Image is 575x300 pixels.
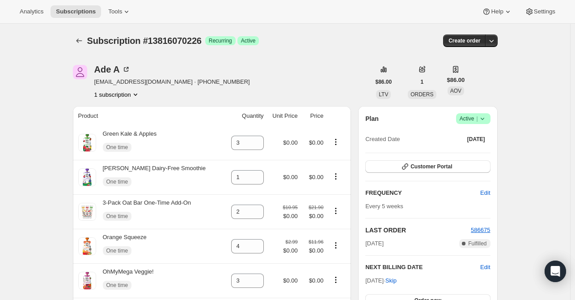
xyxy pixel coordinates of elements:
[106,247,128,254] span: One time
[106,178,128,185] span: One time
[379,91,388,98] span: LTV
[471,226,490,235] button: 586675
[96,129,157,156] div: Green Kale & Apples
[106,144,128,151] span: One time
[87,36,202,46] span: Subscription #13816070226
[266,106,300,126] th: Unit Price
[209,37,232,44] span: Recurring
[51,5,101,18] button: Subscriptions
[309,239,323,244] small: $11.96
[534,8,555,15] span: Settings
[106,213,128,220] span: One time
[329,240,343,250] button: Product actions
[410,163,452,170] span: Customer Portal
[460,114,487,123] span: Active
[14,5,49,18] button: Analytics
[73,34,85,47] button: Subscriptions
[365,135,400,144] span: Created Date
[365,239,384,248] span: [DATE]
[283,205,298,210] small: $10.95
[94,90,140,99] button: Product actions
[96,233,147,260] div: Orange Squeeze
[78,237,96,255] img: product img
[283,212,298,221] span: $0.00
[283,139,298,146] span: $0.00
[300,106,326,126] th: Price
[365,226,471,235] h2: LAST ORDER
[103,5,136,18] button: Tools
[96,198,191,225] div: 3-Pack Oat Bar One-Time Add-On
[96,164,206,191] div: [PERSON_NAME] Dairy-Free Smoothie
[96,267,154,294] div: OhMyMega Veggie!
[224,106,266,126] th: Quantity
[241,37,256,44] span: Active
[477,5,517,18] button: Help
[73,106,224,126] th: Product
[480,263,490,272] button: Edit
[365,203,403,210] span: Every 5 weeks
[78,134,96,152] img: product img
[303,212,324,221] span: $0.00
[491,8,503,15] span: Help
[380,274,402,288] button: Skip
[365,114,379,123] h2: Plan
[475,186,495,200] button: Edit
[94,65,131,74] div: Ade A
[309,277,324,284] span: $0.00
[468,240,486,247] span: Fulfilled
[78,168,96,186] img: product img
[385,276,397,285] span: Skip
[415,76,429,88] button: 1
[365,160,490,173] button: Customer Portal
[476,115,478,122] span: |
[329,171,343,181] button: Product actions
[283,174,298,180] span: $0.00
[283,246,298,255] span: $0.00
[73,65,87,79] span: Ade A
[471,227,490,233] a: 586675
[78,203,96,221] img: product img
[520,5,561,18] button: Settings
[467,136,485,143] span: [DATE]
[447,76,465,85] span: $86.00
[443,34,486,47] button: Create order
[480,189,490,197] span: Edit
[309,139,324,146] span: $0.00
[329,137,343,147] button: Product actions
[329,275,343,285] button: Product actions
[303,246,324,255] span: $0.00
[421,78,424,86] span: 1
[106,282,128,289] span: One time
[108,8,122,15] span: Tools
[309,205,323,210] small: $21.90
[376,78,392,86] span: $86.00
[20,8,43,15] span: Analytics
[462,133,490,146] button: [DATE]
[309,174,324,180] span: $0.00
[448,37,480,44] span: Create order
[329,206,343,216] button: Product actions
[56,8,96,15] span: Subscriptions
[545,261,566,282] div: Open Intercom Messenger
[94,77,250,86] span: [EMAIL_ADDRESS][DOMAIN_NAME] · [PHONE_NUMBER]
[365,263,480,272] h2: NEXT BILLING DATE
[410,91,433,98] span: ORDERS
[286,239,298,244] small: $2.99
[365,277,397,284] span: [DATE] ·
[78,272,96,290] img: product img
[370,76,397,88] button: $86.00
[365,189,480,197] h2: FREQUENCY
[283,277,298,284] span: $0.00
[450,88,461,94] span: AOV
